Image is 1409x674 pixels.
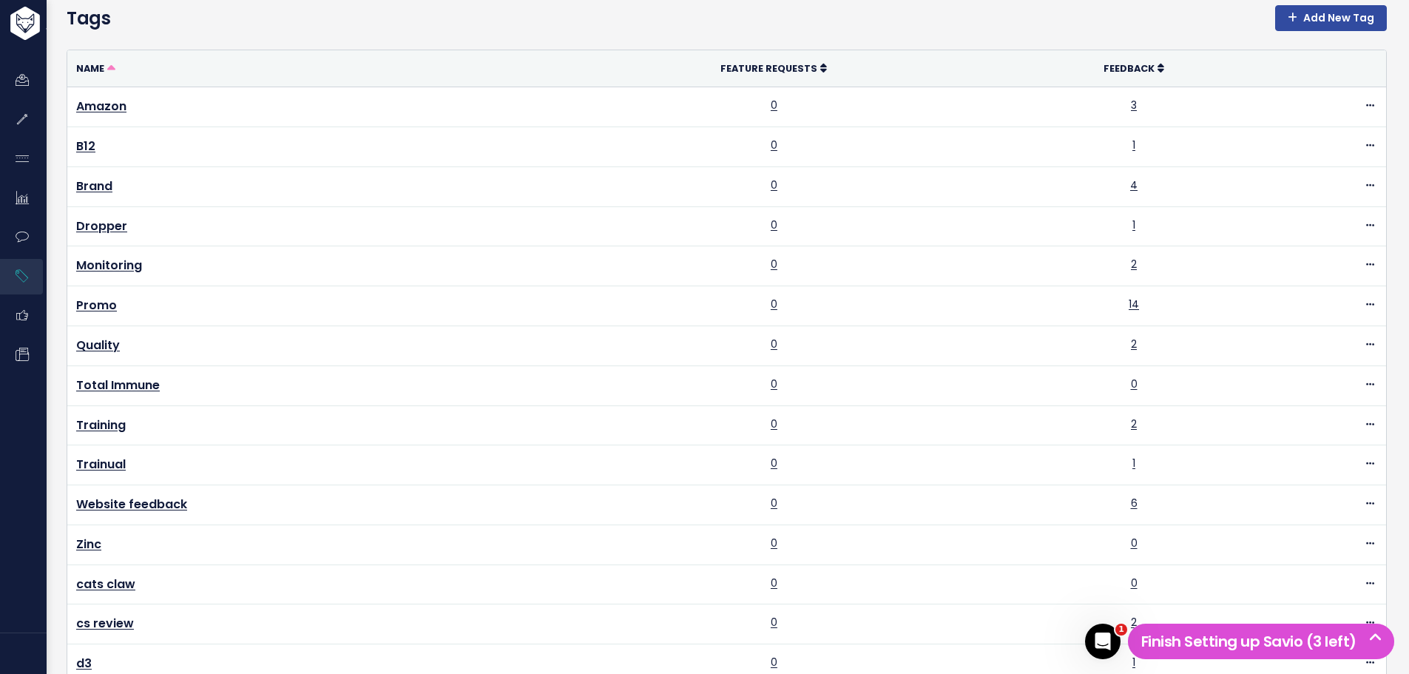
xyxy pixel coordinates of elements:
[1129,297,1139,311] a: 14
[76,297,117,314] a: Promo
[76,456,126,473] a: Trainual
[771,456,777,471] a: 0
[771,655,777,670] a: 0
[771,98,777,112] a: 0
[720,62,817,75] span: Feature Requests
[1131,615,1137,630] a: 2
[771,576,777,590] a: 0
[76,218,127,235] a: Dropper
[1132,218,1135,232] a: 1
[76,496,187,513] a: Website feedback
[771,417,777,431] a: 0
[7,7,121,41] img: logo-white.9d6f32f41409.svg
[76,62,104,75] span: Name
[76,257,142,274] a: Monitoring
[76,98,126,115] a: Amazon
[76,61,115,75] a: Name
[76,536,101,553] a: Zinc
[1131,496,1138,510] a: 6
[1131,337,1137,351] a: 2
[1132,456,1135,471] a: 1
[76,337,120,354] a: Quality
[1132,655,1135,670] a: 1
[771,178,777,192] a: 0
[1115,624,1127,636] span: 1
[1131,417,1137,431] a: 2
[771,297,777,311] a: 0
[67,5,1387,32] h4: Tags
[771,536,777,550] a: 0
[771,257,777,272] a: 0
[76,138,95,155] a: B12
[720,61,827,75] a: Feature Requests
[76,417,126,434] a: Training
[76,178,112,195] a: Brand
[1104,61,1164,75] a: Feedback
[771,337,777,351] a: 0
[1131,576,1138,590] a: 0
[771,377,777,391] a: 0
[1131,536,1138,550] a: 0
[771,615,777,630] a: 0
[1132,138,1135,152] a: 1
[771,496,777,510] a: 0
[76,615,134,632] a: cs review
[1135,630,1388,653] h5: Finish Setting up Savio (3 left)
[1085,624,1121,659] iframe: Intercom live chat
[771,138,777,152] a: 0
[76,576,135,593] a: cats claw
[1131,377,1138,391] a: 0
[1104,62,1155,75] span: Feedback
[76,655,92,672] a: d3
[1130,178,1138,192] a: 4
[1275,5,1387,32] a: Add New Tag
[1131,98,1137,112] a: 3
[1131,257,1137,272] a: 2
[771,218,777,232] a: 0
[76,377,160,394] a: Total Immune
